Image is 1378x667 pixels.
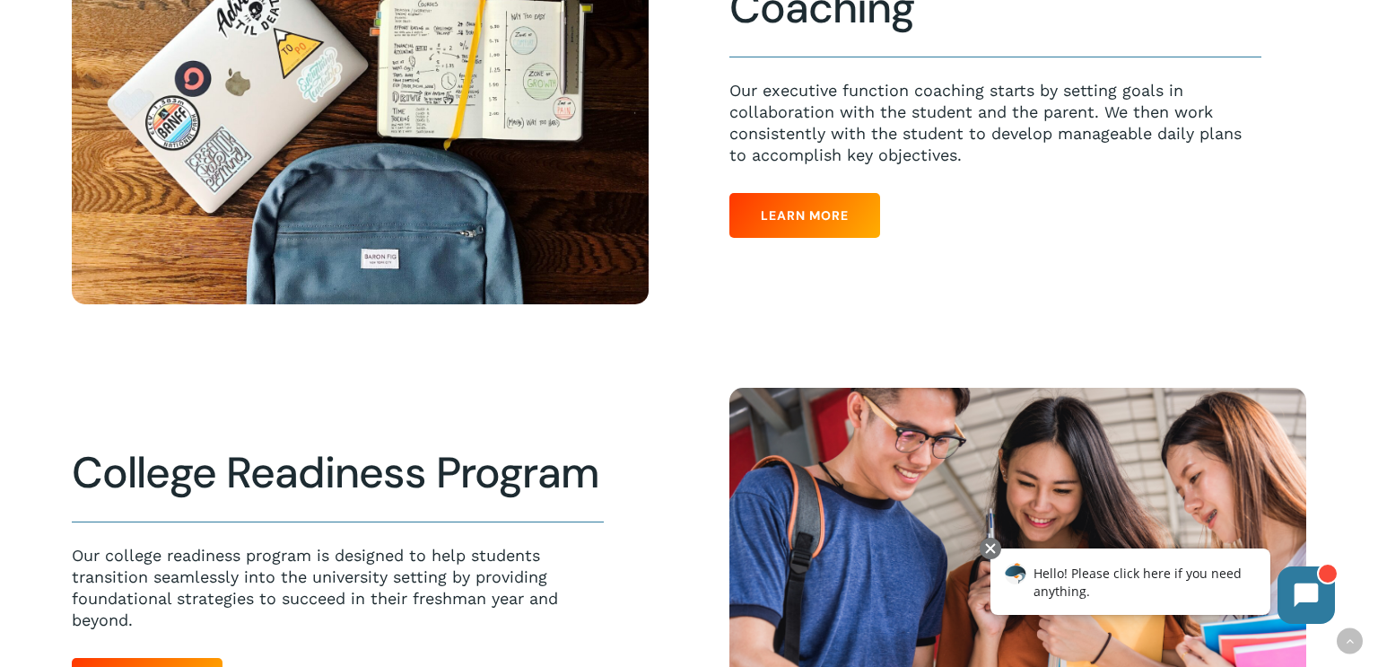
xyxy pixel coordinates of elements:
p: Our college readiness program is designed to help students transition seamlessly into the univers... [72,545,604,631]
span: Learn More [761,206,849,224]
h2: College Readiness Program [72,447,604,499]
a: Learn More [729,193,880,238]
p: Our executive function coaching starts by setting goals in collaboration with the student and the... [729,80,1261,166]
iframe: Chatbot [972,534,1353,642]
